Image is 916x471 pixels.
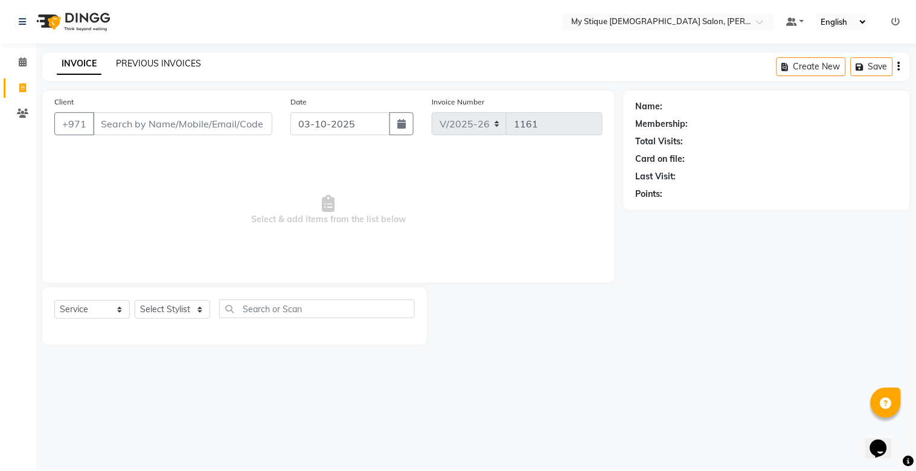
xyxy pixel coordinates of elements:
a: INVOICE [57,53,101,75]
div: Card on file: [636,153,685,165]
a: PREVIOUS INVOICES [116,58,201,69]
button: Create New [777,57,846,76]
div: Points: [636,188,663,200]
img: logo [31,5,114,39]
div: Last Visit: [636,170,676,183]
input: Search by Name/Mobile/Email/Code [93,112,272,135]
div: Name: [636,100,663,113]
div: Total Visits: [636,135,684,148]
span: Select & add items from the list below [54,150,603,271]
button: +971 [54,112,94,135]
div: Membership: [636,118,688,130]
input: Search or Scan [219,300,415,318]
label: Client [54,97,74,107]
label: Invoice Number [432,97,484,107]
label: Date [290,97,307,107]
iframe: chat widget [865,423,904,459]
button: Save [851,57,893,76]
